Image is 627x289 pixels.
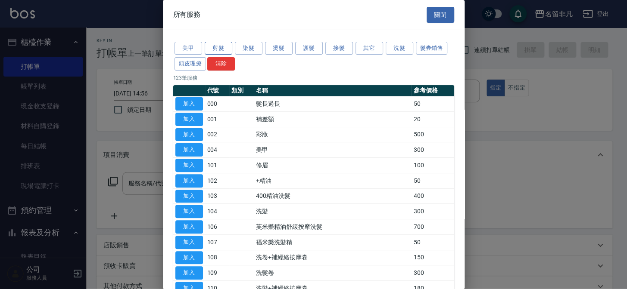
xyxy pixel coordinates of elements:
[386,42,413,55] button: 洗髮
[175,159,203,172] button: 加入
[427,7,454,23] button: 關閉
[412,188,454,204] td: 400
[254,96,411,112] td: 髮長過長
[254,85,411,96] th: 名稱
[175,236,203,249] button: 加入
[175,266,203,280] button: 加入
[175,57,206,71] button: 頭皮理療
[254,173,411,188] td: +精油
[295,42,323,55] button: 護髮
[173,74,454,82] p: 123 筆服務
[254,188,411,204] td: 400精油洗髮
[207,57,235,71] button: 清除
[175,97,203,111] button: 加入
[254,111,411,127] td: 補差額
[175,128,203,141] button: 加入
[205,234,230,250] td: 107
[205,188,230,204] td: 103
[205,42,232,55] button: 剪髮
[173,10,201,19] span: 所有服務
[412,250,454,265] td: 150
[205,250,230,265] td: 108
[175,42,202,55] button: 美甲
[412,173,454,188] td: 50
[235,42,262,55] button: 染髮
[254,158,411,173] td: 修眉
[412,204,454,219] td: 300
[205,127,230,142] td: 002
[205,96,230,112] td: 000
[205,142,230,158] td: 004
[325,42,353,55] button: 接髮
[175,174,203,188] button: 加入
[254,204,411,219] td: 洗髮
[412,219,454,235] td: 700
[412,158,454,173] td: 100
[205,265,230,281] td: 109
[205,173,230,188] td: 102
[412,111,454,127] td: 20
[175,143,203,157] button: 加入
[254,265,411,281] td: 洗髮卷
[205,158,230,173] td: 101
[205,219,230,235] td: 106
[205,111,230,127] td: 001
[254,142,411,158] td: 美甲
[412,142,454,158] td: 300
[356,42,383,55] button: 其它
[254,234,411,250] td: 福米樂洗髮精
[254,219,411,235] td: 芙米樂精油舒緩按摩洗髮
[265,42,293,55] button: 燙髮
[205,204,230,219] td: 104
[205,85,230,96] th: 代號
[254,250,411,265] td: 洗卷+補經絡按摩卷
[175,251,203,264] button: 加入
[175,205,203,218] button: 加入
[416,42,448,55] button: 髮券銷售
[175,190,203,203] button: 加入
[412,234,454,250] td: 50
[412,265,454,281] td: 300
[175,220,203,234] button: 加入
[175,113,203,126] button: 加入
[412,96,454,112] td: 50
[229,85,254,96] th: 類別
[412,85,454,96] th: 參考價格
[254,127,411,142] td: 彩妝
[412,127,454,142] td: 500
